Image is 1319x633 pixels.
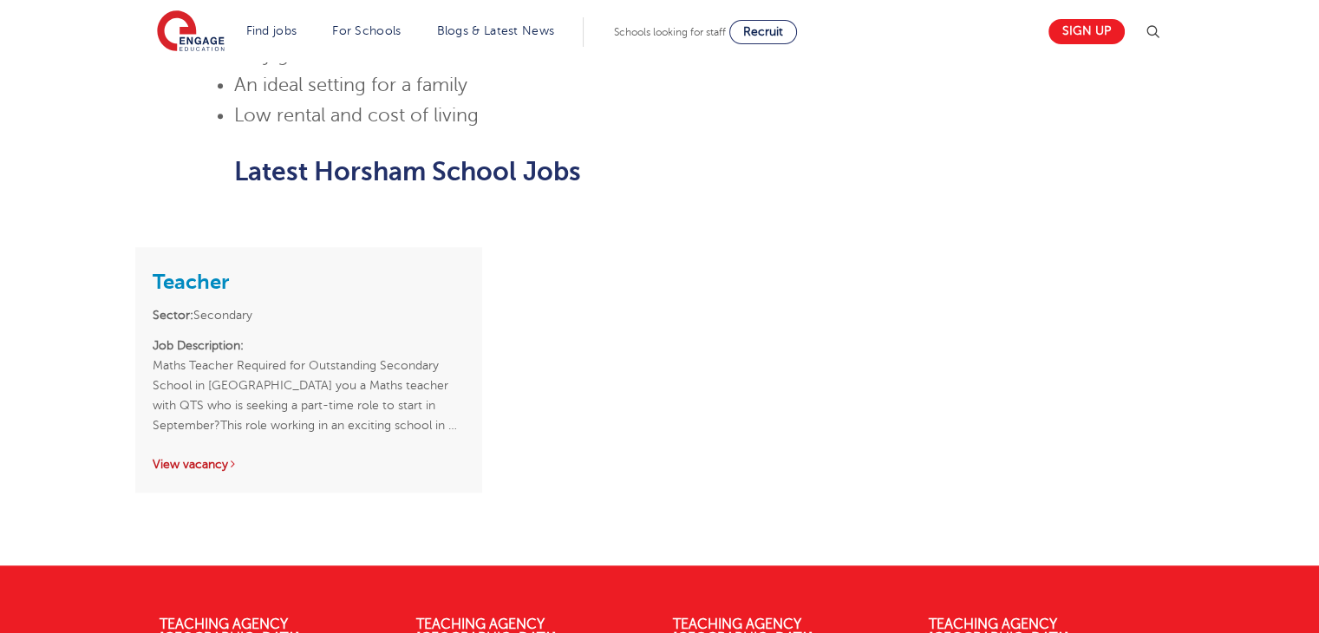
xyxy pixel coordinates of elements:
[1048,19,1125,44] a: Sign up
[153,339,244,352] strong: Job Description:
[246,24,297,37] a: Find jobs
[332,24,401,37] a: For Schools
[729,20,797,44] a: Recruit
[234,157,1085,186] h2: Latest Horsham School Jobs
[153,309,193,322] strong: Sector:
[153,305,465,325] li: Secondary
[234,105,479,126] span: Low rental and cost of living
[153,270,229,294] a: Teacher
[153,458,238,471] a: View vacancy
[743,25,783,38] span: Recruit
[157,10,225,54] img: Engage Education
[234,75,467,95] span: An ideal setting for a family
[437,24,555,37] a: Blogs & Latest News
[234,44,397,65] span: Very good schools
[153,336,465,435] p: Maths Teacher Required for Outstanding Secondary School in [GEOGRAPHIC_DATA] you a Maths teacher ...
[614,26,726,38] span: Schools looking for staff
